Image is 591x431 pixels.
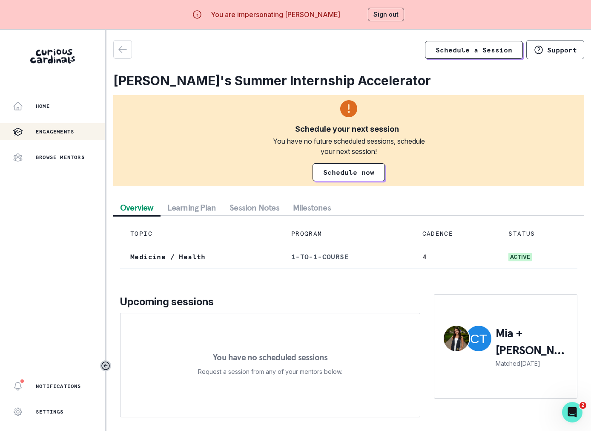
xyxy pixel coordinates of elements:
button: Learning Plan [161,200,223,215]
p: Mia + [PERSON_NAME] [496,325,568,359]
button: Support [526,40,584,59]
p: Home [36,103,50,110]
p: Settings [36,408,64,415]
button: Milestones [286,200,338,215]
td: STATUS [498,223,577,245]
a: Schedule a Session [425,41,523,59]
td: CADENCE [412,223,499,245]
p: Support [547,46,577,54]
span: active [508,253,532,261]
button: Overview [113,200,161,215]
td: Medicine / Health [120,245,281,269]
td: 1-to-1-course [281,245,412,269]
p: Upcoming sessions [120,294,420,310]
p: You have no scheduled sessions [213,353,327,362]
p: Browse Mentors [36,154,85,161]
img: Curious Cardinals Logo [30,49,75,64]
iframe: Intercom live chat [562,402,582,422]
button: Session Notes [223,200,286,215]
img: Mia Costa [444,326,469,351]
button: Sign out [368,8,404,21]
p: You are impersonating [PERSON_NAME] [211,9,340,20]
span: 2 [580,402,586,409]
p: Request a session from any of your mentors below. [198,367,342,377]
p: Matched [DATE] [496,359,568,368]
p: Notifications [36,383,81,390]
a: Schedule now [313,163,385,181]
td: TOPIC [120,223,281,245]
div: Schedule your next session [295,124,399,134]
p: Engagements [36,128,74,135]
img: Chloe Tang [466,326,491,351]
div: You have no future scheduled sessions, schedule your next session! [267,136,430,156]
td: 4 [412,245,499,269]
h2: [PERSON_NAME]'s Summer Internship Accelerator [113,73,584,88]
td: PROGRAM [281,223,412,245]
button: Toggle sidebar [100,360,111,371]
